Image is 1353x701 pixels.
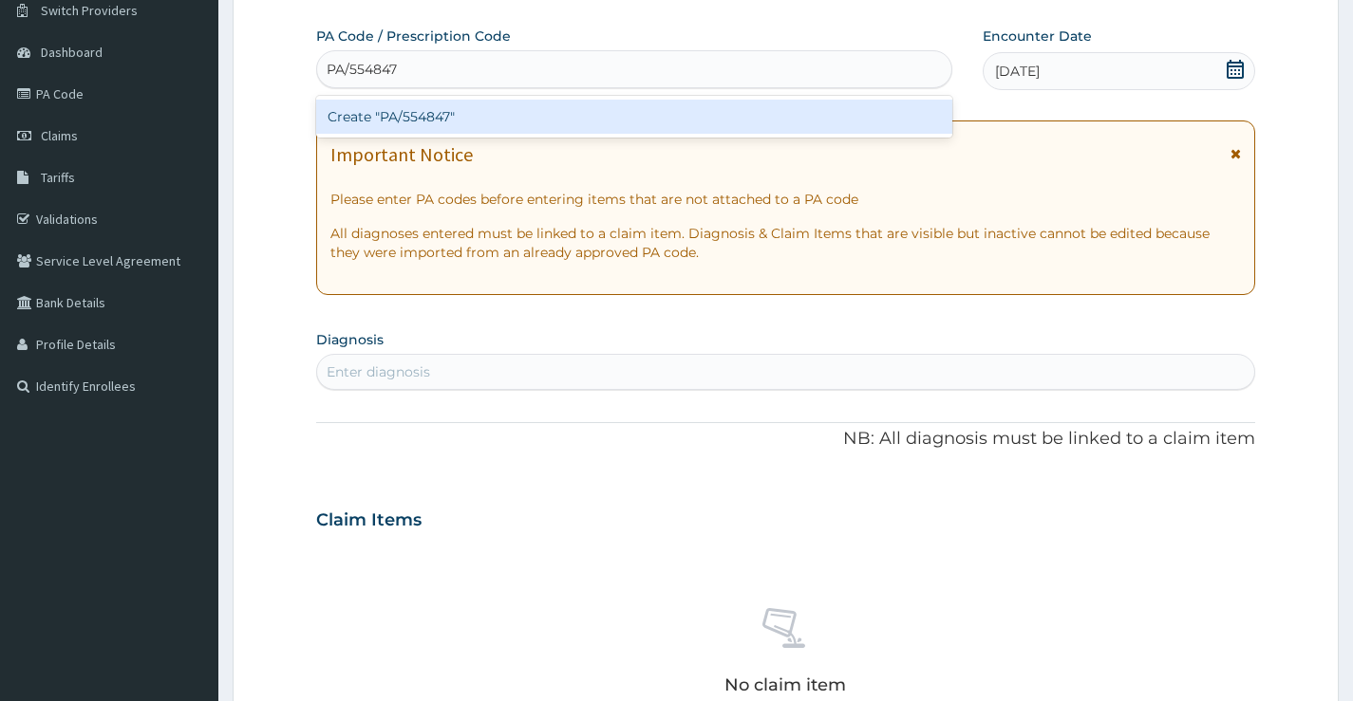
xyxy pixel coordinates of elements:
[983,27,1092,46] label: Encounter Date
[327,362,430,381] div: Enter diagnosis
[316,100,952,134] div: Create "PA/554847"
[316,427,1255,452] p: NB: All diagnosis must be linked to a claim item
[330,144,473,165] h1: Important Notice
[330,224,1241,262] p: All diagnoses entered must be linked to a claim item. Diagnosis & Claim Items that are visible bu...
[316,27,511,46] label: PA Code / Prescription Code
[41,127,78,144] span: Claims
[724,675,846,694] p: No claim item
[316,510,422,531] h3: Claim Items
[41,2,138,19] span: Switch Providers
[995,62,1040,81] span: [DATE]
[41,44,103,61] span: Dashboard
[330,190,1241,209] p: Please enter PA codes before entering items that are not attached to a PA code
[41,169,75,186] span: Tariffs
[316,330,384,349] label: Diagnosis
